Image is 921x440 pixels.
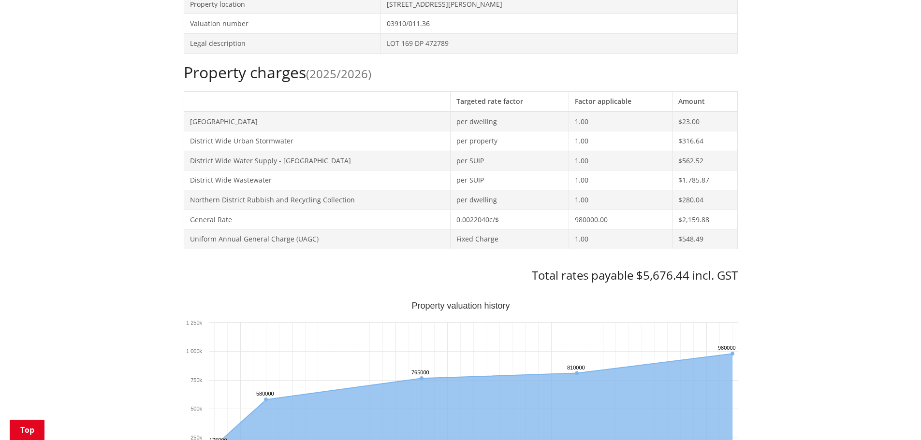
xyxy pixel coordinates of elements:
[190,377,202,383] text: 750k
[450,151,569,170] td: per SUIP
[450,112,569,131] td: per dwelling
[306,66,371,82] span: (2025/2026)
[450,190,569,210] td: per dwelling
[411,369,429,375] text: 765000
[731,352,734,355] path: Sunday, Jun 30, 12:00, 980,000. Capital Value.
[186,348,202,354] text: 1 000k
[184,269,738,283] h3: Total rates payable $5,676.44 incl. GST
[569,151,672,170] td: 1.00
[877,399,911,434] iframe: Messenger Launcher
[450,131,569,151] td: per property
[450,91,569,111] th: Targeted rate factor
[184,112,450,131] td: [GEOGRAPHIC_DATA]
[184,131,450,151] td: District Wide Urban Stormwater
[450,170,569,190] td: per SUIP
[450,229,569,249] td: Fixed Charge
[10,420,44,440] a: Top
[450,210,569,229] td: 0.0022040c/$
[672,190,737,210] td: $280.04
[420,376,424,380] path: Saturday, Jun 30, 12:00, 765,000. Capital Value.
[184,229,450,249] td: Uniform Annual General Charge (UAGC)
[256,391,274,397] text: 580000
[672,170,737,190] td: $1,785.87
[184,210,450,229] td: General Rate
[184,33,381,53] td: Legal description
[569,112,672,131] td: 1.00
[718,345,736,351] text: 980000
[567,365,585,370] text: 810000
[184,190,450,210] td: Northern District Rubbish and Recycling Collection
[569,229,672,249] td: 1.00
[381,14,737,34] td: 03910/011.36
[569,210,672,229] td: 980000.00
[672,91,737,111] th: Amount
[184,151,450,170] td: District Wide Water Supply - [GEOGRAPHIC_DATA]
[569,131,672,151] td: 1.00
[672,210,737,229] td: $2,159.88
[672,131,737,151] td: $316.64
[672,151,737,170] td: $562.52
[672,229,737,249] td: $548.49
[184,14,381,34] td: Valuation number
[575,371,579,375] path: Wednesday, Jun 30, 12:00, 810,000. Capital Value.
[190,406,202,412] text: 500k
[672,112,737,131] td: $23.00
[184,170,450,190] td: District Wide Wastewater
[569,91,672,111] th: Factor applicable
[264,397,268,401] path: Tuesday, Jun 30, 12:00, 580,000. Capital Value.
[184,63,738,82] h2: Property charges
[381,33,737,53] td: LOT 169 DP 472789
[569,190,672,210] td: 1.00
[569,170,672,190] td: 1.00
[411,301,510,311] text: Property valuation history
[186,320,202,326] text: 1 250k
